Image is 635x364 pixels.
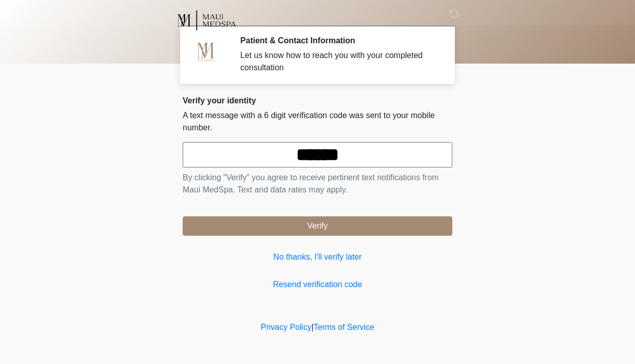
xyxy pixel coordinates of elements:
p: A text message with a 6 digit verification code was sent to your mobile number. [183,109,452,134]
a: Resend verification code [183,278,452,291]
h2: Verify your identity [183,96,452,105]
a: Privacy Policy [261,323,312,331]
div: Let us know how to reach you with your completed consultation [240,49,437,74]
img: Agent Avatar [190,36,221,66]
a: Terms of Service [313,323,374,331]
a: | [311,323,313,331]
button: Verify [183,216,452,236]
img: Maui MedSpa Logo [172,8,240,33]
a: No thanks, I'll verify later [183,251,452,263]
p: By clicking "Verify" you agree to receive pertinent text notifications from Maui MedSpa. Text and... [183,172,452,196]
